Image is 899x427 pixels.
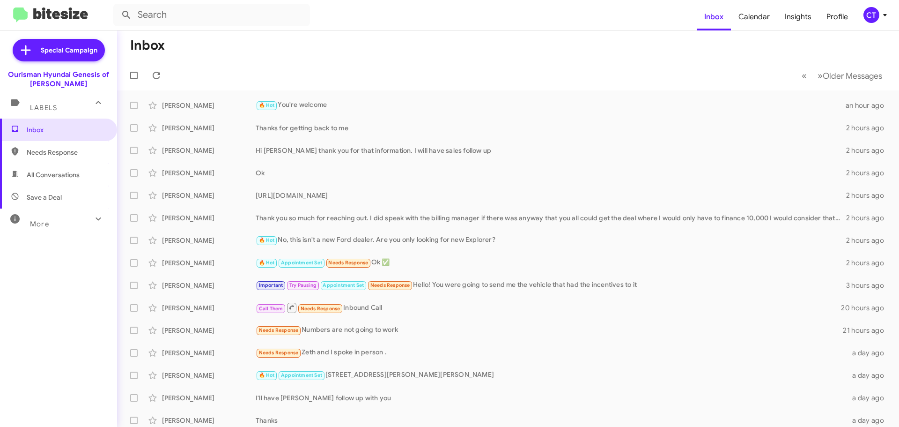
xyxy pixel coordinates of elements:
div: 21 hours ago [843,326,892,335]
div: [PERSON_NAME] [162,101,256,110]
div: 2 hours ago [846,258,892,268]
div: 2 hours ago [846,146,892,155]
span: Needs Response [27,148,106,157]
span: Needs Response [259,350,299,356]
input: Search [113,4,310,26]
div: [PERSON_NAME] [162,281,256,290]
span: Important [259,282,283,288]
div: [PERSON_NAME] [162,168,256,178]
div: [PERSON_NAME] [162,416,256,425]
div: an hour ago [846,101,892,110]
span: « [802,70,807,82]
a: Insights [777,3,819,30]
span: Try Pausing [289,282,317,288]
div: CT [863,7,879,23]
div: a day ago [847,348,892,358]
span: More [30,220,49,228]
span: Appointment Set [281,372,322,378]
div: a day ago [847,393,892,403]
div: [PERSON_NAME] [162,258,256,268]
div: [PERSON_NAME] [162,236,256,245]
div: 20 hours ago [841,303,892,313]
div: [PERSON_NAME] [162,393,256,403]
span: All Conversations [27,170,80,180]
div: Ok [256,168,846,178]
span: Older Messages [823,71,882,81]
div: [STREET_ADDRESS][PERSON_NAME][PERSON_NAME] [256,370,847,381]
button: Next [812,66,888,85]
span: 🔥 Hot [259,102,275,108]
button: CT [855,7,889,23]
span: Needs Response [259,327,299,333]
span: 🔥 Hot [259,372,275,378]
h1: Inbox [130,38,165,53]
div: Thanks for getting back to me [256,123,846,133]
div: Ok ✅ [256,257,846,268]
div: Inbound Call [256,302,841,314]
span: Needs Response [370,282,410,288]
div: [PERSON_NAME] [162,303,256,313]
div: No, this isn't a new Ford dealer. Are you only looking for new Explorer? [256,235,846,246]
span: Inbox [27,125,106,135]
a: Inbox [697,3,731,30]
a: Special Campaign [13,39,105,61]
a: Profile [819,3,855,30]
span: Appointment Set [281,260,322,266]
div: Hi [PERSON_NAME] thank you for that information. I will have sales follow up [256,146,846,155]
div: 2 hours ago [846,168,892,178]
span: 🔥 Hot [259,260,275,266]
div: I'll have [PERSON_NAME] follow up with you [256,393,847,403]
span: Save a Deal [27,193,62,202]
button: Previous [796,66,812,85]
span: Special Campaign [41,45,97,55]
span: 🔥 Hot [259,237,275,243]
div: Numbers are not going to work [256,325,843,336]
div: [PERSON_NAME] [162,326,256,335]
div: 2 hours ago [846,123,892,133]
span: Appointment Set [323,282,364,288]
div: 2 hours ago [846,191,892,200]
div: [PERSON_NAME] [162,146,256,155]
div: [PERSON_NAME] [162,348,256,358]
div: a day ago [847,416,892,425]
div: Hello! You were going to send me the vehicle that had the incentives to it [256,280,846,291]
span: Needs Response [328,260,368,266]
div: [PERSON_NAME] [162,191,256,200]
span: Call Them [259,306,283,312]
span: Needs Response [301,306,340,312]
div: [PERSON_NAME] [162,371,256,380]
div: 3 hours ago [846,281,892,290]
a: Calendar [731,3,777,30]
div: Thanks [256,416,847,425]
div: Zeth and I spoke in person . [256,347,847,358]
div: You're welcome [256,100,846,111]
div: 2 hours ago [846,213,892,223]
span: Labels [30,104,57,112]
div: Thank you so much for reaching out. I did speak with the billing manager if there was anyway that... [256,213,846,223]
span: » [818,70,823,82]
div: a day ago [847,371,892,380]
nav: Page navigation example [796,66,888,85]
div: [PERSON_NAME] [162,123,256,133]
div: [URL][DOMAIN_NAME] [256,191,846,200]
div: 2 hours ago [846,236,892,245]
div: [PERSON_NAME] [162,213,256,223]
